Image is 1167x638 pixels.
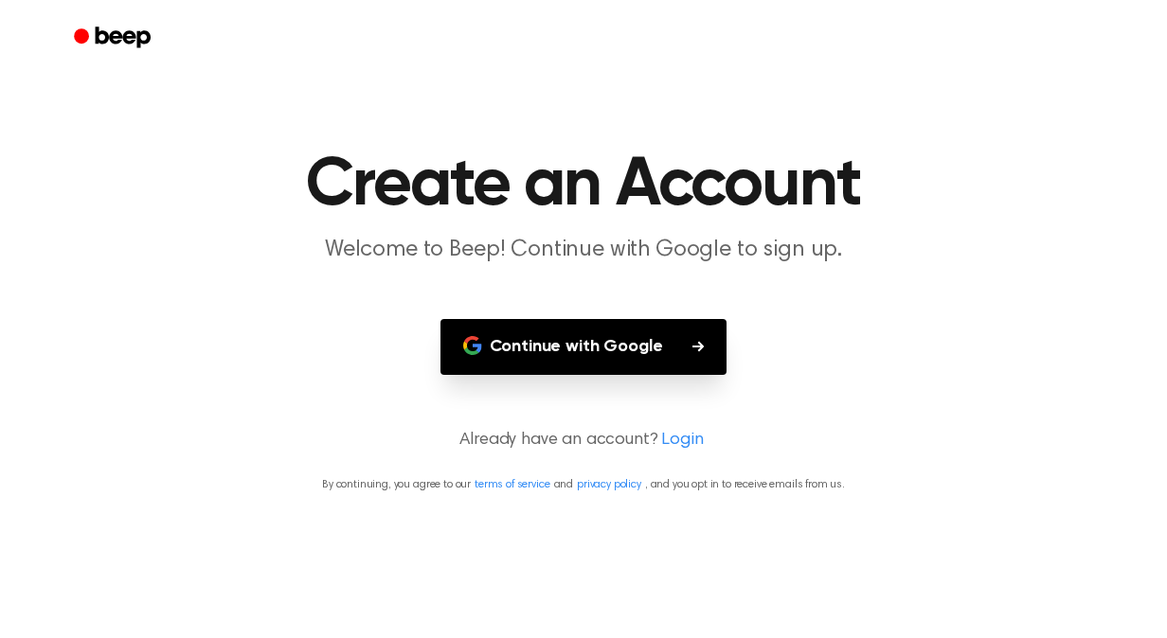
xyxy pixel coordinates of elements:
[61,20,168,57] a: Beep
[99,151,1068,220] h1: Create an Account
[23,428,1144,453] p: Already have an account?
[23,476,1144,493] p: By continuing, you agree to our and , and you opt in to receive emails from us.
[440,319,727,375] button: Continue with Google
[220,235,947,266] p: Welcome to Beep! Continue with Google to sign up.
[577,479,641,490] a: privacy policy
[661,428,703,453] a: Login
[475,479,549,490] a: terms of service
